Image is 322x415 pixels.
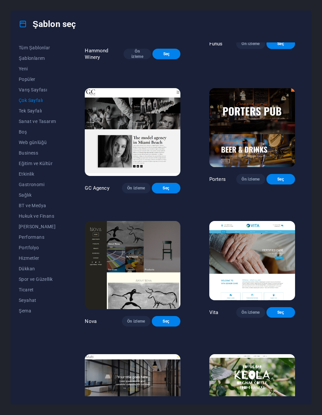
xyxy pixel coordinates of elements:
[19,232,56,242] button: Performans
[19,234,56,240] span: Performans
[236,307,265,318] button: Ön izleme
[19,263,56,274] button: Dükkan
[272,310,290,315] span: Seç
[209,309,218,316] p: Vita
[19,66,56,71] span: Yeni
[19,295,56,305] button: Seyahat
[19,150,56,156] span: Business
[19,129,56,134] span: Boş
[19,137,56,148] button: Web günlüğü
[19,108,56,113] span: Tek Sayfalı
[19,87,56,92] span: Varış Sayfası
[209,176,226,183] p: Porters
[19,266,56,271] span: Dükkan
[19,95,56,106] button: Çok Sayfalı
[19,98,56,103] span: Çok Sayfalı
[152,316,180,327] button: Seç
[19,308,56,313] span: Şema
[158,51,175,57] span: Seç
[19,19,76,29] h4: Şablon seç
[127,319,145,324] span: Ön izleme
[19,45,56,50] span: Tüm Şablonlar
[152,183,180,193] button: Seç
[19,277,56,282] span: Spor ve Güzellik
[19,171,56,177] span: Etkinlik
[236,38,265,49] button: Ön izleme
[19,42,56,53] button: Tüm Şablonlar
[19,203,56,208] span: BT ve Medya
[129,49,146,59] span: Ön izleme
[272,41,290,46] span: Seç
[266,38,295,49] button: Seç
[85,221,180,309] img: Nova
[157,319,175,324] span: Seç
[241,41,260,46] span: Ön izleme
[19,63,56,74] button: Yeni
[19,85,56,95] button: Varış Sayfası
[241,310,260,315] span: Ön izleme
[127,185,145,191] span: Ön izleme
[157,185,175,191] span: Seç
[19,56,56,61] span: Şablonlarım
[19,245,56,250] span: Portfolyo
[19,179,56,190] button: Gastronomi
[241,177,260,182] span: Ön izleme
[209,88,295,167] img: Porters
[19,298,56,303] span: Seyahat
[266,307,295,318] button: Seç
[19,127,56,137] button: Boş
[85,318,97,325] p: Nova
[266,174,295,184] button: Seç
[19,190,56,200] button: Sağlık
[19,284,56,295] button: Ticaret
[19,253,56,263] button: Hizmetler
[19,53,56,63] button: Şablonlarım
[19,161,56,166] span: Eğitim ve Kültür
[209,221,295,300] img: Vita
[19,287,56,292] span: Ticaret
[19,169,56,179] button: Etkinlik
[19,211,56,221] button: Hukuk ve Finans
[19,200,56,211] button: BT ve Medya
[124,49,151,59] button: Ön izleme
[19,148,56,158] button: Business
[152,49,180,59] button: Seç
[19,274,56,284] button: Spor ve Güzellik
[19,77,56,82] span: Popüler
[85,88,180,176] img: GC Agency
[19,305,56,316] button: Şema
[19,192,56,198] span: Sağlık
[19,119,56,124] span: Sanat ve Tasarım
[209,40,223,47] p: Funus
[19,74,56,85] button: Popüler
[19,221,56,232] button: [PERSON_NAME]
[122,183,150,193] button: Ön izleme
[19,242,56,253] button: Portfolyo
[272,177,290,182] span: Seç
[85,185,109,191] p: GC Agency
[122,316,150,327] button: Ön izleme
[236,174,265,184] button: Ön izleme
[19,182,56,187] span: Gastronomi
[85,47,123,61] p: Hammond Winery
[19,158,56,169] button: Eğitim ve Kültür
[19,256,56,261] span: Hizmetler
[19,106,56,116] button: Tek Sayfalı
[19,116,56,127] button: Sanat ve Tasarım
[19,140,56,145] span: Web günlüğü
[19,224,56,229] span: [PERSON_NAME]
[19,213,56,219] span: Hukuk ve Finans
